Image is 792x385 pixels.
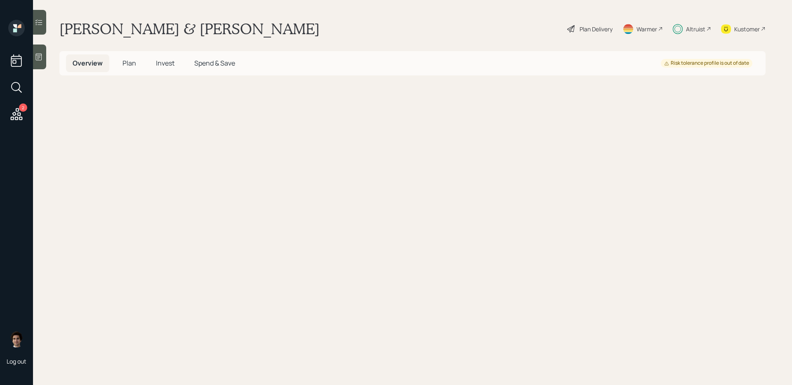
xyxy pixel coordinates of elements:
span: Invest [156,59,174,68]
div: Risk tolerance profile is out of date [664,60,749,67]
h1: [PERSON_NAME] & [PERSON_NAME] [59,20,320,38]
div: Warmer [636,25,657,33]
div: Kustomer [734,25,760,33]
div: 2 [19,103,27,112]
div: Plan Delivery [580,25,613,33]
div: Log out [7,357,26,365]
img: harrison-schaefer-headshot-2.png [8,331,25,347]
span: Overview [73,59,103,68]
span: Plan [123,59,136,68]
div: Altruist [686,25,705,33]
span: Spend & Save [194,59,235,68]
